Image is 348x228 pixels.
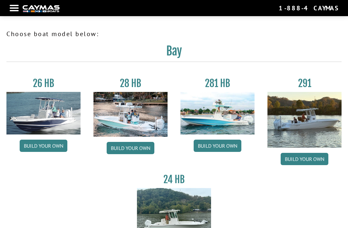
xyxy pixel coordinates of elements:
[20,140,67,152] a: Build your own
[281,153,328,165] a: Build your own
[267,77,342,89] h3: 291
[279,4,338,12] div: 1-888-4CAYMAS
[137,173,211,185] h3: 24 HB
[267,92,342,148] img: 291_Thumbnail.jpg
[107,142,154,154] a: Build your own
[93,77,168,89] h3: 28 HB
[6,44,342,62] h2: Bay
[180,92,255,134] img: 28-hb-twin.jpg
[23,5,60,12] img: white-logo-c9c8dbefe5ff5ceceb0f0178aa75bf4bb51f6bca0971e226c86eb53dfe498488.png
[6,92,81,134] img: 26_new_photo_resized.jpg
[6,29,342,39] p: Choose boat model below:
[180,77,255,89] h3: 281 HB
[194,140,241,152] a: Build your own
[6,77,81,89] h3: 26 HB
[93,92,168,137] img: 28_hb_thumbnail_for_caymas_connect.jpg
